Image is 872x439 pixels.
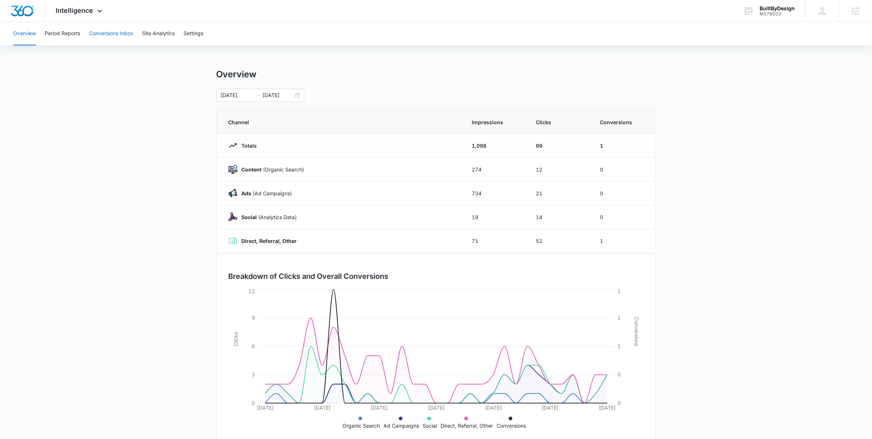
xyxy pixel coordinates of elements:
[485,405,501,411] tspan: [DATE]
[142,22,175,45] button: Site Analytics
[257,405,274,411] tspan: [DATE]
[229,189,237,198] img: Ads
[497,422,526,429] p: Conversions
[371,405,387,411] tspan: [DATE]
[472,118,519,126] span: Impressions
[242,214,257,220] strong: Social
[237,189,292,197] p: (Ad Campaigns)
[428,405,445,411] tspan: [DATE]
[527,181,591,205] td: 21
[600,118,644,126] span: Conversions
[252,400,255,406] tspan: 0
[527,158,591,181] td: 12
[237,213,297,221] p: (Analytics Data)
[591,229,656,253] td: 1
[254,92,260,98] span: to
[56,7,93,14] span: Intelligence
[242,166,262,173] strong: Content
[536,118,583,126] span: Clicks
[242,238,297,244] strong: Direct, Referral, Other
[441,422,493,429] p: Direct, Referral, Other
[634,317,640,346] tspan: Conversions
[383,422,419,429] p: Ad Campaigns
[216,69,257,80] h1: Overview
[617,314,621,321] tspan: 1
[248,288,255,294] tspan: 12
[617,288,621,294] tspan: 1
[617,400,621,406] tspan: 0
[760,5,795,11] div: account name
[617,343,621,349] tspan: 1
[591,205,656,229] td: 0
[242,190,252,196] strong: Ads
[463,205,527,229] td: 19
[252,343,255,349] tspan: 6
[252,371,255,377] tspan: 3
[252,314,255,321] tspan: 9
[463,158,527,181] td: 274
[423,422,437,429] p: Social
[45,22,80,45] button: Period Reports
[463,181,527,205] td: 734
[237,166,304,173] p: (Organic Search)
[263,91,293,99] input: End date
[591,181,656,205] td: 0
[463,229,527,253] td: 71
[342,422,380,429] p: Organic Search
[542,405,559,411] tspan: [DATE]
[183,22,203,45] button: Settings
[221,91,251,99] input: Start date
[591,158,656,181] td: 0
[617,371,621,377] tspan: 0
[229,271,389,282] h3: Breakdown of Clicks and Overall Conversions
[591,134,656,158] td: 1
[527,205,591,229] td: 14
[527,229,591,253] td: 52
[229,118,454,126] span: Channel
[229,213,237,221] img: Social
[229,165,237,174] img: Content
[254,92,260,98] span: swap-right
[313,405,330,411] tspan: [DATE]
[760,11,795,16] div: account id
[463,134,527,158] td: 1,098
[527,134,591,158] td: 99
[13,22,36,45] button: Overview
[237,142,257,150] p: Totals
[89,22,133,45] button: Conversions Inbox
[232,332,238,346] tspan: Clicks
[599,405,616,411] tspan: [DATE]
